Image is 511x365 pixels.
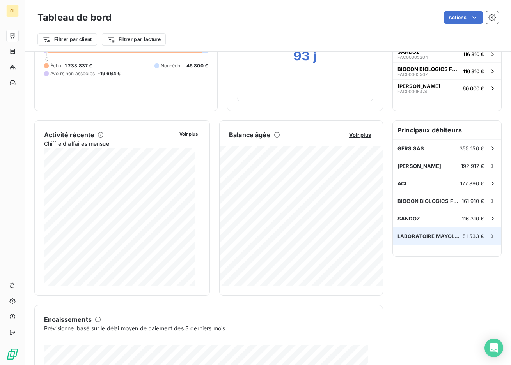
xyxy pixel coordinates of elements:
[393,79,501,97] button: [PERSON_NAME]FAC0000547460 000 €
[6,5,19,17] div: CI
[460,180,484,187] span: 177 890 €
[463,233,484,239] span: 51 533 €
[397,180,408,187] span: ACL
[397,83,440,89] span: [PERSON_NAME]
[98,70,121,77] span: -19 664 €
[44,324,225,332] span: Prévisionnel basé sur le délai moyen de paiement des 3 derniers mois
[393,62,501,79] button: BIOCON BIOLOGICS FRANCE S.A.SFAC00005507116 310 €
[463,85,484,92] span: 60 000 €
[44,130,94,139] h6: Activité récente
[393,121,501,139] h6: Principaux débiteurs
[461,163,484,169] span: 192 917 €
[397,55,428,60] span: FAC00005204
[186,62,208,69] span: 46 800 €
[463,51,484,57] span: 116 310 €
[161,62,183,69] span: Non-échu
[397,198,462,204] span: BIOCON BIOLOGICS FRANCE S.A.S
[347,131,373,138] button: Voir plus
[229,130,271,139] h6: Balance âgée
[313,48,317,64] h2: j
[462,198,484,204] span: 161 910 €
[397,72,428,77] span: FAC00005507
[37,11,112,25] h3: Tableau de bord
[177,130,200,137] button: Voir plus
[397,145,424,152] span: GERS SAS
[44,139,174,148] span: Chiffre d'affaires mensuel
[45,56,48,62] span: 0
[397,163,441,169] span: [PERSON_NAME]
[50,70,95,77] span: Avoirs non associés
[460,145,484,152] span: 355 150 €
[484,339,503,357] div: Open Intercom Messenger
[397,215,420,222] span: SANDOZ
[462,215,484,222] span: 116 310 €
[37,33,97,46] button: Filtrer par client
[393,45,501,62] button: SANDOZFAC00005204116 310 €
[349,132,371,138] span: Voir plus
[397,233,463,239] span: LABORATOIRE MAYOLY-SPINDLER
[397,89,427,94] span: FAC00005474
[65,62,92,69] span: 1 233 837 €
[463,68,484,74] span: 116 310 €
[293,48,310,64] h2: 93
[44,315,92,324] h6: Encaissements
[179,131,198,137] span: Voir plus
[397,66,460,72] span: BIOCON BIOLOGICS FRANCE S.A.S
[50,62,62,69] span: Échu
[102,33,166,46] button: Filtrer par facture
[6,348,19,360] img: Logo LeanPay
[444,11,483,24] button: Actions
